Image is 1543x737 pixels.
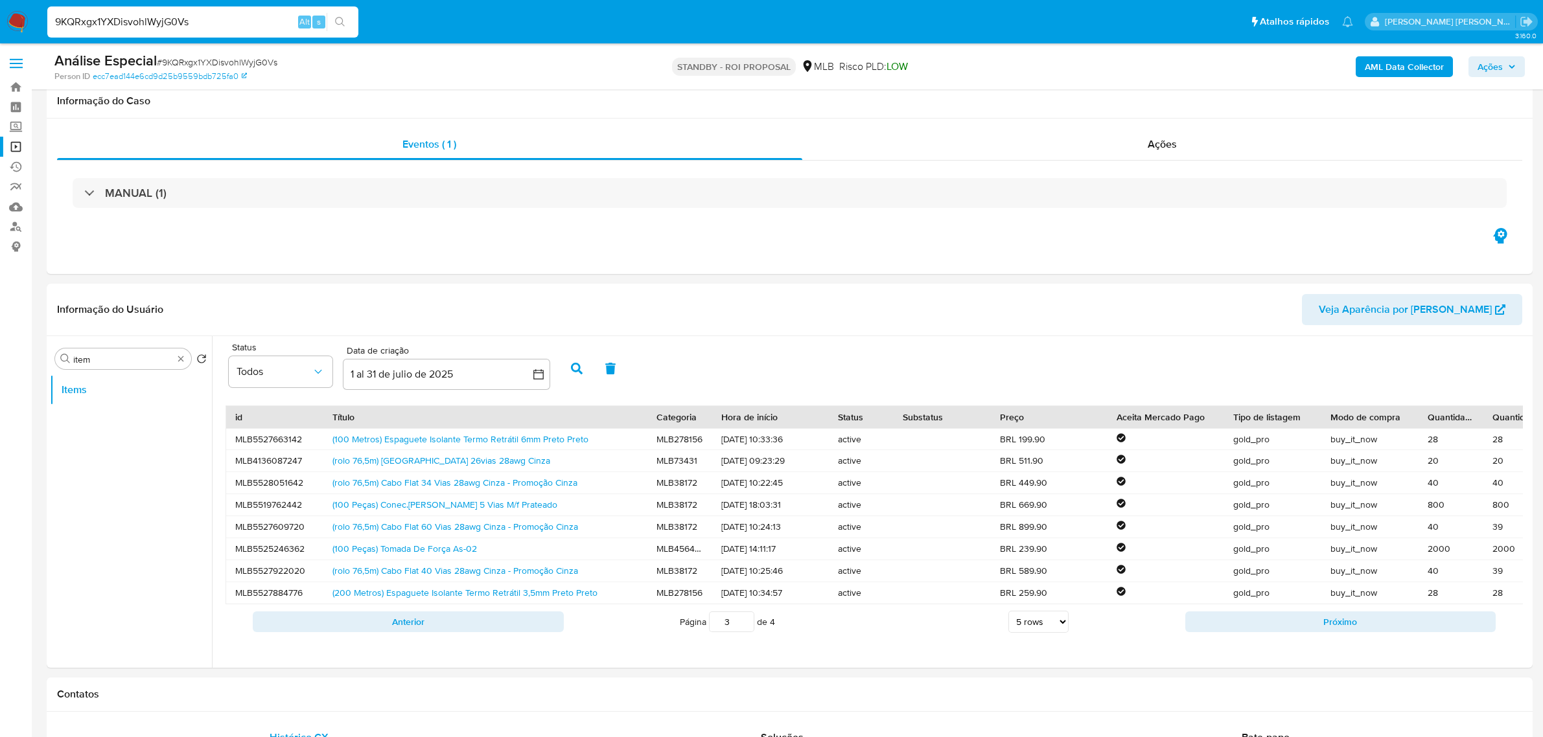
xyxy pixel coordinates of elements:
[712,472,829,493] div: [DATE] 10:22:45
[672,58,796,76] p: STANDBY - ROI PROPOSAL
[1117,411,1215,424] div: Aceita Mercado Pago
[1321,516,1419,538] div: buy_it_now
[332,476,577,489] a: (rolo 76,5m) Cabo Flat 34 Vias 28awg Cinza - Promoção Cinza
[991,560,1108,582] div: BRL 589.90
[647,582,712,604] div: MLB278156
[1260,15,1329,28] span: Atalhos rápidos
[1492,411,1539,424] div: Quantidade disponível
[54,50,157,71] b: Análise Especial
[829,450,894,471] div: active
[1224,538,1321,560] div: gold_pro
[1342,16,1353,27] a: Notificações
[829,494,894,516] div: active
[47,14,358,30] input: Pesquise usuários ou casos...
[226,450,323,471] div: MLB4136087247
[1319,294,1492,325] span: Veja Aparência por [PERSON_NAME]
[332,433,588,446] a: (100 Metros) Espaguete Isolante Termo Retrátil 6mm Preto Preto
[647,494,712,516] div: MLB38172
[829,516,894,538] div: active
[770,615,775,628] span: 4
[1321,538,1419,560] div: buy_it_now
[991,582,1108,604] div: BRL 259.90
[1224,560,1321,582] div: gold_pro
[332,411,638,424] div: Título
[1148,137,1177,152] span: Ações
[332,542,477,555] a: (100 Peças) Tomada De Força As-02
[1000,411,1098,424] div: Preço
[829,429,894,450] div: active
[712,582,829,604] div: [DATE] 10:34:57
[332,498,557,511] a: (100 Peças) Conec.[PERSON_NAME] 5 Vias M/f Prateado
[1302,294,1522,325] button: Veja Aparência por [PERSON_NAME]
[1224,582,1321,604] div: gold_pro
[54,71,90,82] b: Person ID
[157,56,277,69] span: # 9KQRxgx1YXDisvohlWyjG0Vs
[1478,56,1503,77] span: Ações
[1428,411,1474,424] div: Quantidade inicial
[73,354,173,365] input: Procurar
[332,564,578,577] a: (rolo 76,5m) Cabo Flat 40 Vias 28awg Cinza - Promoção Cinza
[838,411,885,424] div: Status
[1185,611,1496,632] button: Próximo
[712,516,829,538] div: [DATE] 10:24:13
[235,411,314,424] div: id
[226,538,323,560] div: MLB5525246362
[647,538,712,560] div: MLB456446
[237,365,312,378] span: Todos
[1330,411,1410,424] div: Modo de compra
[903,411,982,424] div: Substatus
[226,494,323,516] div: MLB5519762442
[829,472,894,493] div: active
[1419,582,1483,604] div: 28
[1419,472,1483,493] div: 40
[196,354,207,368] button: Retornar ao pedido padrão
[656,411,703,424] div: Categoria
[176,354,186,364] button: Apagar busca
[829,582,894,604] div: active
[991,516,1108,538] div: BRL 899.90
[1365,56,1444,77] b: AML Data Collector
[647,450,712,471] div: MLB73431
[680,611,775,632] span: Página de
[60,354,71,364] button: Procurar
[647,560,712,582] div: MLB38172
[1520,15,1533,28] a: Sair
[226,516,323,538] div: MLB5527609720
[57,688,1522,701] h1: Contatos
[226,429,323,450] div: MLB5527663142
[343,345,550,357] div: Data de criação
[712,494,829,516] div: [DATE] 18:03:31
[332,520,578,533] a: (rolo 76,5m) Cabo Flat 60 Vias 28awg Cinza - Promoção Cinza
[1419,494,1483,516] div: 800
[712,429,829,450] div: [DATE] 10:33:36
[1468,56,1525,77] button: Ações
[1385,16,1516,28] p: emerson.gomes@mercadopago.com.br
[991,472,1108,493] div: BRL 449.90
[1224,494,1321,516] div: gold_pro
[1419,560,1483,582] div: 40
[1419,538,1483,560] div: 2000
[73,178,1507,208] div: MANUAL (1)
[991,429,1108,450] div: BRL 199.90
[1419,450,1483,471] div: 20
[327,13,353,31] button: search-icon
[1224,450,1321,471] div: gold_pro
[229,356,332,387] button: common.sort_by
[1321,494,1419,516] div: buy_it_now
[317,16,321,28] span: s
[1224,472,1321,493] div: gold_pro
[402,137,456,152] span: Eventos ( 1 )
[1321,472,1419,493] div: buy_it_now
[1419,516,1483,538] div: 40
[991,538,1108,560] div: BRL 239.90
[1321,582,1419,604] div: buy_it_now
[887,59,908,74] span: LOW
[226,560,323,582] div: MLB5527922020
[332,586,597,599] a: (200 Metros) Espaguete Isolante Termo Retrátil 3,5mm Preto Preto
[1224,429,1321,450] div: gold_pro
[1321,450,1419,471] div: buy_it_now
[1233,411,1312,424] div: Tipo de listagem
[332,454,550,467] a: (rolo 76,5m) [GEOGRAPHIC_DATA] 26vias 28awg Cinza
[712,538,829,560] div: [DATE] 14:11:17
[991,494,1108,516] div: BRL 669.90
